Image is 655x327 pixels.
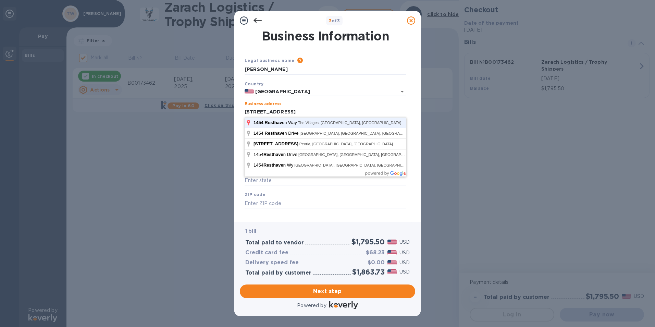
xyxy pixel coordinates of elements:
[263,162,283,168] span: Resthave
[240,284,415,298] button: Next step
[245,102,281,106] label: Business address
[300,131,422,135] span: [GEOGRAPHIC_DATA], [GEOGRAPHIC_DATA], [GEOGRAPHIC_DATA]
[299,142,393,146] span: Peoria, [GEOGRAPHIC_DATA], [GEOGRAPHIC_DATA]
[243,29,408,43] h1: Business Information
[263,152,283,157] span: Resthave
[254,162,294,168] span: 1454 n Wy
[245,270,311,276] h3: Total paid by customer
[254,131,300,136] span: n Drive
[329,18,332,23] span: 3
[245,250,288,256] h3: Credit card fee
[245,287,410,295] span: Next step
[245,240,304,246] h3: Total paid to vendor
[352,268,385,276] h2: $1,863.73
[265,120,285,125] span: Resthave
[329,301,358,309] img: Logo
[297,302,326,309] p: Powered by
[245,58,295,63] b: Legal business name
[254,131,284,136] span: 1454 Resthave
[245,89,254,94] img: US
[245,259,299,266] h3: Delivery speed fee
[254,152,298,157] span: 1454 n Drive
[329,18,340,23] b: of 3
[254,141,298,146] span: [STREET_ADDRESS]
[294,163,416,167] span: [GEOGRAPHIC_DATA], [GEOGRAPHIC_DATA], [GEOGRAPHIC_DATA]
[254,87,387,96] input: Select country
[397,87,407,96] button: Open
[254,120,298,125] span: n Way
[387,269,397,274] img: USD
[245,175,406,186] input: Enter state
[387,240,397,244] img: USD
[399,268,410,276] p: USD
[368,259,385,266] h3: $0.00
[399,259,410,266] p: USD
[245,198,406,208] input: Enter ZIP code
[245,64,406,75] input: Enter legal business name
[254,120,263,125] span: 1454
[387,250,397,255] img: USD
[245,192,265,197] b: ZIP code
[298,153,420,157] span: [GEOGRAPHIC_DATA], [GEOGRAPHIC_DATA], [GEOGRAPHIC_DATA]
[399,249,410,256] p: USD
[298,121,401,125] span: The Villages, [GEOGRAPHIC_DATA], [GEOGRAPHIC_DATA]
[351,238,385,246] h2: $1,795.50
[245,228,256,234] b: 1 bill
[245,107,406,117] input: Enter address
[366,250,385,256] h3: $68.23
[387,260,397,265] img: USD
[399,239,410,246] p: USD
[245,81,264,86] b: Country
